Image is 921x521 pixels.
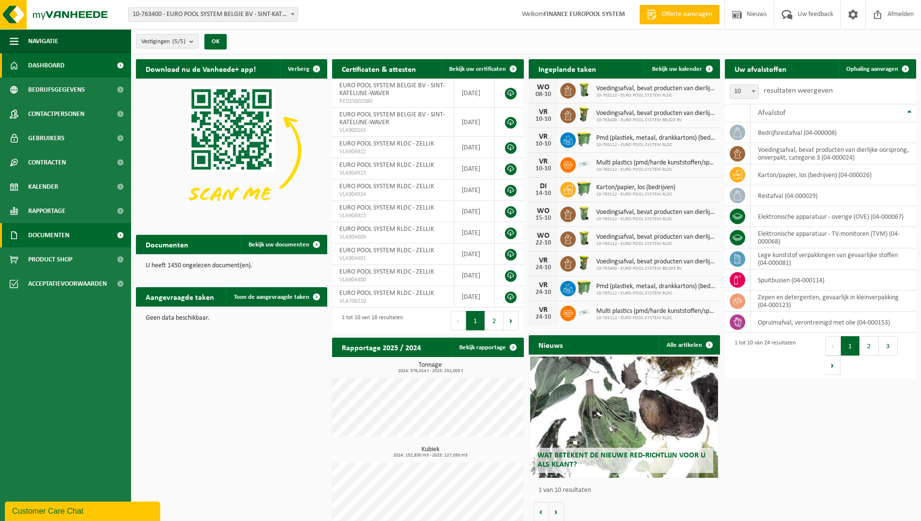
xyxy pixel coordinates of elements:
td: lege kunststof verpakkingen van gevaarlijke stoffen (04-000081) [751,248,916,270]
span: Multi plastics (pmd/harde kunststoffen/spanbanden/eps/folie naturel/folie gemeng... [596,159,715,167]
span: 10-765112 - EURO POOL SYSTEM RLDC [596,216,715,222]
span: 10 [730,85,758,98]
a: Bekijk uw certificaten [441,59,523,79]
div: 14-10 [534,190,553,197]
div: VR [534,306,553,314]
span: Bekijk uw kalender [652,66,702,72]
p: Geen data beschikbaar. [146,315,318,322]
td: [DATE] [454,158,495,179]
span: VLA904609 [339,233,447,241]
button: 3 [879,336,898,356]
count: (5/5) [172,38,185,45]
td: spuitbussen (04-000114) [751,270,916,291]
strong: FINANCE EUROPOOL SYSTEM [544,11,625,18]
img: WB-0140-HPE-GN-50 [576,205,592,222]
span: Voedingsafval, bevat producten van dierlijke oorsprong, onverpakt, categorie 3 [596,85,715,93]
span: 10-765112 - EURO POOL SYSTEM RLDC [596,167,715,173]
span: EURO POOL SYSTEM RLDC - ZELLIK [339,204,434,212]
div: VR [534,257,553,264]
a: Bekijk uw documenten [241,235,326,254]
a: Toon de aangevraagde taken [226,287,326,307]
span: 10-765112 - EURO POOL SYSTEM RLDC [596,291,715,296]
img: LP-SK-00500-LPE-16 [576,304,592,321]
span: 10 [730,84,759,99]
span: EURO POOL SYSTEM RLDC - ZELLIK [339,183,434,190]
div: VR [534,108,553,116]
span: 10-763400 - EURO POOL SYSTEM BELGIE BV [596,266,715,272]
span: Bekijk uw certificaten [449,66,506,72]
button: Next [825,356,840,375]
td: [DATE] [454,79,495,108]
span: EURO POOL SYSTEM BELGIE BV - SINT-KATELIJNE-WAVER [339,111,445,126]
span: EURO POOL SYSTEM BELGIE BV - SINT-KATELIJNE-WAVER [339,82,445,97]
div: 10-10 [534,141,553,147]
h2: Documenten [136,235,198,254]
p: 1 van 10 resultaten [538,487,715,494]
div: WO [534,207,553,215]
h2: Aangevraagde taken [136,287,224,306]
img: Download de VHEPlus App [136,79,327,222]
img: WB-0140-HPE-GN-50 [576,230,592,246]
img: LP-SK-00500-LPE-16 [576,156,592,172]
button: 1 [466,311,485,330]
button: 1 [841,336,860,356]
img: WB-0770-HPE-GN-50 [576,279,592,296]
span: EURO POOL SYSTEM RLDC - ZELLIK [339,247,434,254]
span: 10-765112 - EURO POOL SYSTEM RLDC [596,93,715,98]
span: VLA904924 [339,191,447,198]
span: Navigatie [28,29,58,53]
span: VLA900165 [339,127,447,134]
span: 2024: 152,830 m3 - 2025: 127,050 m3 [337,453,523,458]
h2: Download nu de Vanheede+ app! [136,59,266,78]
button: Previous [451,311,466,330]
span: Wat betekent de nieuwe RED-richtlijn voor u als klant? [537,452,705,469]
td: elektronische apparatuur - TV-monitoren (TVM) (04-000068) [751,227,916,248]
div: VR [534,158,553,165]
a: Alle artikelen [659,335,719,355]
div: 08-10 [534,91,553,98]
td: restafval (04-000029) [751,185,916,206]
a: Ophaling aanvragen [838,59,915,79]
td: voedingsafval, bevat producten van dierlijke oorsprong, onverpakt, categorie 3 (04-000024) [751,143,916,164]
td: [DATE] [454,222,495,244]
span: RED25002080 [339,98,447,105]
span: Pmd (plastiek, metaal, drankkartons) (bedrijven) [596,134,715,142]
span: Voedingsafval, bevat producten van dierlijke oorsprong, onverpakt, categorie 3 [596,110,715,117]
h2: Certificaten & attesten [332,59,426,78]
div: 22-10 [534,240,553,246]
span: Product Shop [28,247,72,272]
td: [DATE] [454,265,495,286]
td: [DATE] [454,244,495,265]
h2: Nieuws [529,335,572,354]
span: Voedingsafval, bevat producten van dierlijke oorsprong, onverpakt, categorie 3 [596,258,715,266]
span: 10-763400 - EURO POOL SYSTEM BELGIE BV - SINT-KATELIJNE-WAVER [129,8,298,21]
span: Pmd (plastiek, metaal, drankkartons) (bedrijven) [596,283,715,291]
a: Wat betekent de nieuwe RED-richtlijn voor u als klant? [530,357,718,478]
span: Gebruikers [28,126,65,150]
div: 10-10 [534,165,553,172]
div: 10-10 [534,116,553,123]
td: [DATE] [454,286,495,308]
div: 15-10 [534,215,553,222]
span: Contactpersonen [28,102,84,126]
div: 1 tot 10 van 18 resultaten [337,310,403,331]
span: Afvalstof [758,109,786,117]
h2: Ingeplande taken [529,59,606,78]
span: Bedrijfsgegevens [28,78,85,102]
span: Verberg [288,66,309,72]
div: 24-10 [534,264,553,271]
div: 24-10 [534,289,553,296]
span: EURO POOL SYSTEM RLDC - ZELLIK [339,268,434,276]
td: zepen en detergenten, gevaarlijk in kleinverpakking (04-000123) [751,291,916,312]
span: VLA904915 [339,169,447,177]
button: 2 [860,336,879,356]
span: EURO POOL SYSTEM RLDC - ZELLIK [339,290,434,297]
div: VR [534,133,553,141]
img: WB-0140-HPE-GN-50 [576,81,592,98]
div: WO [534,232,553,240]
button: Next [504,311,519,330]
span: 10-765112 - EURO POOL SYSTEM RLDC [596,192,675,197]
span: EURO POOL SYSTEM RLDC - ZELLIK [339,162,434,169]
td: karton/papier, los (bedrijven) (04-000026) [751,164,916,185]
a: Bekijk uw kalender [644,59,719,79]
